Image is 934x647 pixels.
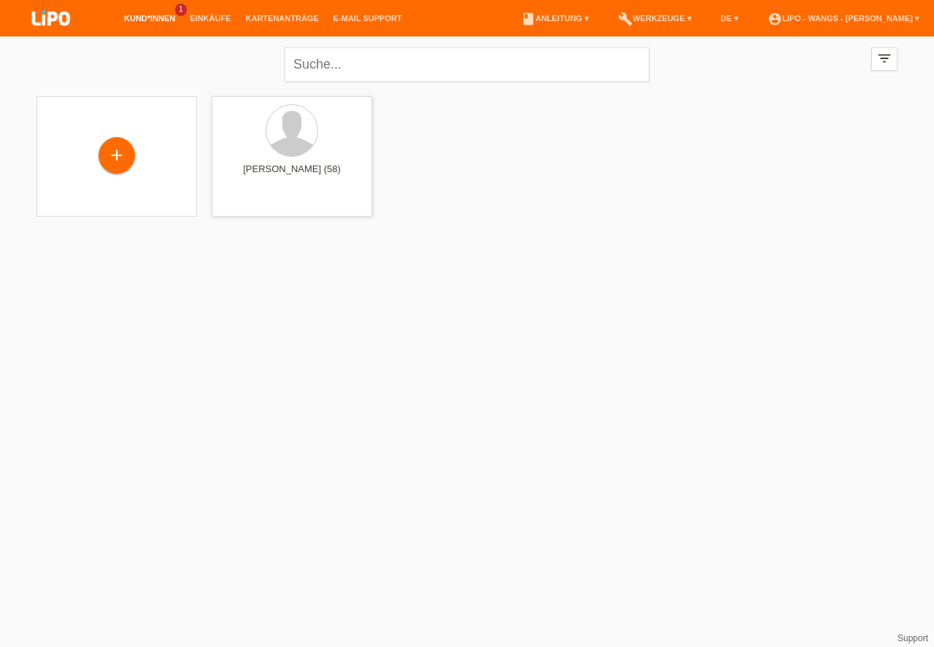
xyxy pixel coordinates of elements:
div: [PERSON_NAME] (58) [223,163,360,187]
i: book [521,12,536,26]
a: Einkäufe [182,14,238,23]
i: account_circle [768,12,782,26]
a: bookAnleitung ▾ [514,14,596,23]
a: account_circleLIPO - Wangs - [PERSON_NAME] ▾ [760,14,927,23]
a: E-Mail Support [326,14,409,23]
i: filter_list [876,50,892,66]
span: 1 [175,4,187,16]
div: Kund*in hinzufügen [99,143,134,168]
a: DE ▾ [714,14,746,23]
a: LIPO pay [15,30,88,41]
i: build [618,12,633,26]
a: Kund*innen [117,14,182,23]
a: Kartenanträge [239,14,326,23]
input: Suche... [285,47,649,82]
a: Support [898,633,928,643]
a: buildWerkzeuge ▾ [611,14,699,23]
